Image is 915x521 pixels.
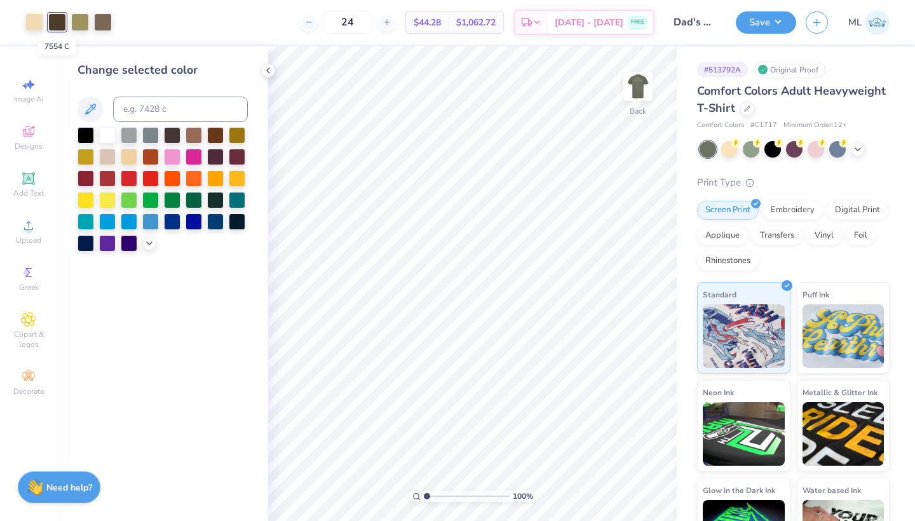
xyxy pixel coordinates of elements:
[827,201,888,220] div: Digital Print
[697,175,890,190] div: Print Type
[555,16,623,29] span: [DATE] - [DATE]
[414,16,441,29] span: $44.28
[16,235,41,245] span: Upload
[456,16,496,29] span: $1,062.72
[13,188,44,198] span: Add Text
[703,484,775,497] span: Glow in the Dark Ink
[803,402,884,466] img: Metallic & Glitter Ink
[803,484,861,497] span: Water based Ink
[806,226,842,245] div: Vinyl
[703,304,785,368] img: Standard
[14,94,44,104] span: Image AI
[697,201,759,220] div: Screen Print
[664,10,726,35] input: Untitled Design
[736,11,796,34] button: Save
[783,120,847,131] span: Minimum Order: 12 +
[848,15,862,30] span: ML
[46,482,92,494] strong: Need help?
[697,226,748,245] div: Applique
[703,288,736,301] span: Standard
[846,226,876,245] div: Foil
[848,10,890,35] a: ML
[803,386,878,399] span: Metallic & Glitter Ink
[78,62,248,79] div: Change selected color
[15,141,43,151] span: Designs
[13,386,44,396] span: Decorate
[630,105,646,117] div: Back
[697,83,886,116] span: Comfort Colors Adult Heavyweight T-Shirt
[697,62,748,78] div: # 513792A
[754,62,825,78] div: Original Proof
[513,491,533,502] span: 100 %
[703,386,734,399] span: Neon Ink
[703,402,785,466] img: Neon Ink
[803,288,829,301] span: Puff Ink
[19,282,39,292] span: Greek
[6,329,51,349] span: Clipart & logos
[113,97,248,122] input: e.g. 7428 c
[37,37,76,55] div: 7554 C
[323,11,372,34] input: – –
[803,304,884,368] img: Puff Ink
[697,120,744,131] span: Comfort Colors
[865,10,890,35] img: Mallie Lahman
[631,18,644,27] span: FREE
[750,120,777,131] span: # C1717
[752,226,803,245] div: Transfers
[697,252,759,271] div: Rhinestones
[762,201,823,220] div: Embroidery
[625,74,651,99] img: Back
